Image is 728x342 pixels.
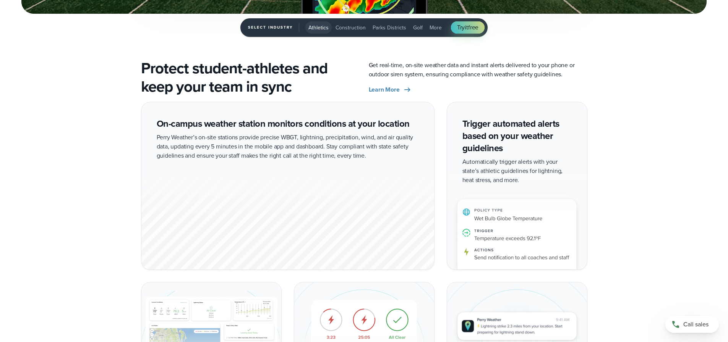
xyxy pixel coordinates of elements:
span: Learn More [369,85,400,94]
button: More [426,21,445,34]
span: Golf [413,24,423,32]
button: Golf [410,21,426,34]
button: Parks Districts [370,21,409,34]
p: Get real-time, on-site weather data and instant alerts delivered to your phone or outdoor siren s... [369,61,587,79]
span: Try free [457,23,478,32]
a: Call sales [665,316,719,333]
span: it [465,23,468,32]
span: Parks Districts [373,24,406,32]
span: Athletics [308,24,329,32]
button: Construction [332,21,369,34]
span: Construction [336,24,366,32]
span: Call sales [683,320,709,329]
a: Tryitfree [451,21,485,34]
a: Learn More [369,85,412,94]
span: More [430,24,442,32]
span: Select Industry [248,23,299,32]
iframe: profile [3,11,119,70]
h2: Protect student-athletes and keep your team in sync [141,59,360,96]
button: Athletics [305,21,332,34]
